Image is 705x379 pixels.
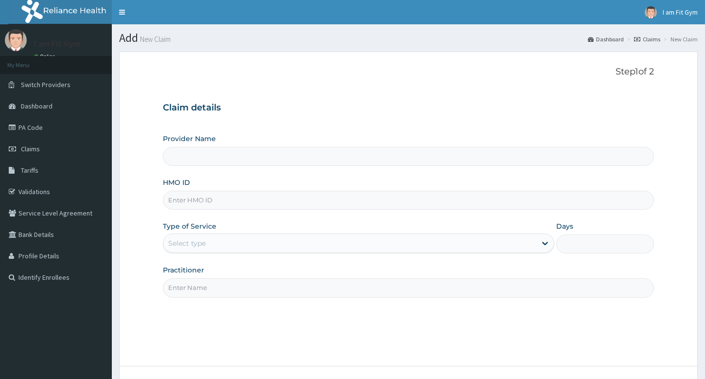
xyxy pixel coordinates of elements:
[21,102,53,110] span: Dashboard
[163,67,654,77] p: Step 1 of 2
[163,103,654,113] h3: Claim details
[634,35,660,43] a: Claims
[163,178,190,187] label: HMO ID
[163,134,216,144] label: Provider Name
[163,191,654,210] input: Enter HMO ID
[588,35,624,43] a: Dashboard
[21,80,70,89] span: Switch Providers
[34,53,57,60] a: Online
[645,6,657,18] img: User Image
[663,8,698,17] span: I am Fit Gym
[119,32,698,44] h1: Add
[163,221,216,231] label: Type of Service
[163,265,204,275] label: Practitioner
[168,238,206,248] div: Select type
[5,29,27,51] img: User Image
[34,39,80,48] p: I am Fit Gym
[661,35,698,43] li: New Claim
[21,166,38,175] span: Tariffs
[138,36,171,43] small: New Claim
[163,278,654,297] input: Enter Name
[21,144,40,153] span: Claims
[556,221,573,231] label: Days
